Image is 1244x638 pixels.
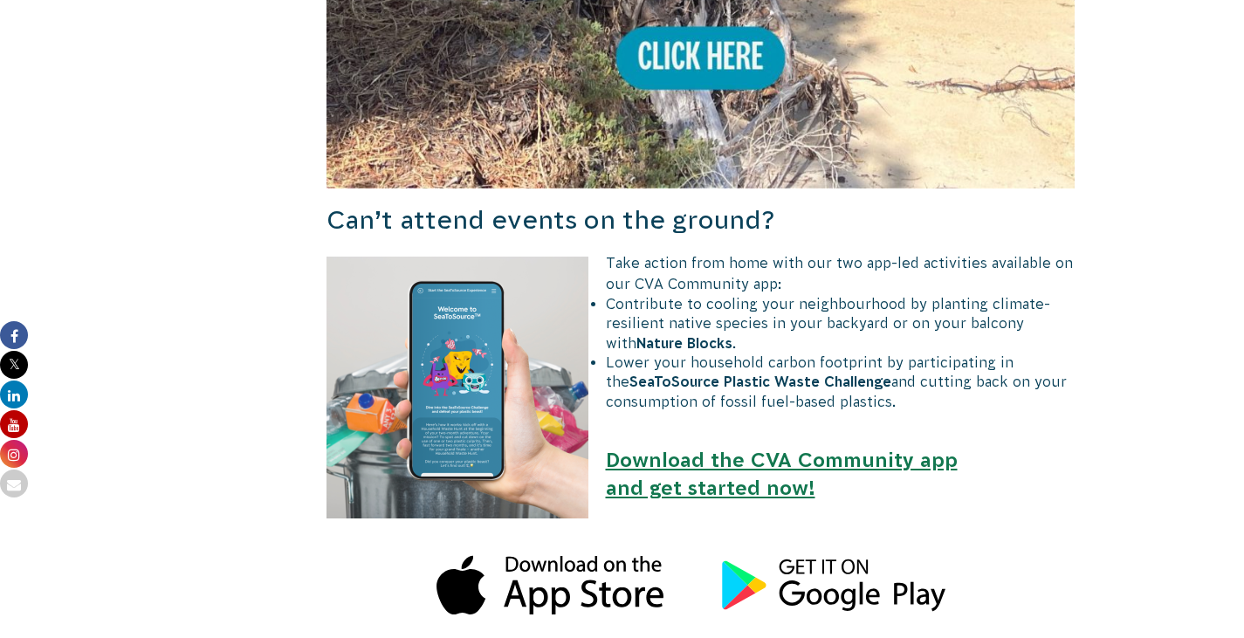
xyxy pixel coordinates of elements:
li: Contribute to cooling your neighbourhood by planting climate-resilient native species in your bac... [344,294,1076,353]
a: Download the CVA Community app and get started now! [606,449,958,499]
strong: SeaToSource Plastic Waste Challenge [629,374,891,389]
li: Lower your household carbon footprint by participating in the and cutting back on your consumptio... [344,353,1076,411]
div: Take action from home with our two app-led activities available on our CVA Community app: [326,252,1076,294]
h3: Can’t attend events on the ground? [326,202,1076,238]
strong: Nature Blocks [636,335,732,351]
